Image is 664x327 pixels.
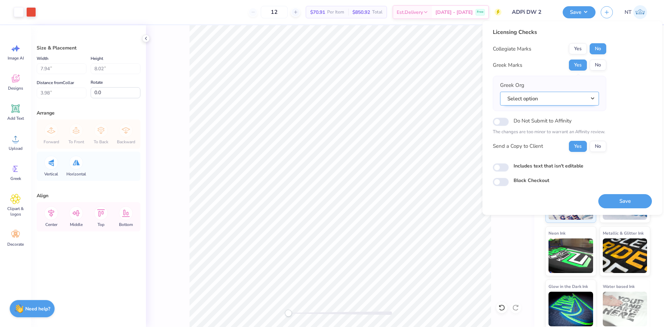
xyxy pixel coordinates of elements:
[8,85,23,91] span: Designs
[435,9,473,16] span: [DATE] - [DATE]
[603,229,644,237] span: Metallic & Glitter Ink
[37,109,140,117] div: Arrange
[493,45,531,53] div: Collegiate Marks
[603,283,635,290] span: Water based Ink
[493,142,543,150] div: Send a Copy to Client
[548,229,565,237] span: Neon Ink
[493,129,606,136] p: The changes are too minor to warrant an Affinity review.
[9,146,22,151] span: Upload
[569,43,587,54] button: Yes
[590,141,606,152] button: No
[327,9,344,16] span: Per Item
[493,28,606,36] div: Licensing Checks
[500,81,524,89] label: Greek Org
[514,177,549,184] label: Block Checkout
[514,162,583,170] label: Includes text that isn't editable
[569,60,587,71] button: Yes
[91,54,103,63] label: Height
[500,92,599,106] button: Select option
[548,238,593,273] img: Neon Ink
[372,9,382,16] span: Total
[37,79,74,87] label: Distance from Collar
[621,5,650,19] a: NT
[603,292,647,326] img: Water based Ink
[25,306,50,312] strong: Need help?
[563,6,596,18] button: Save
[548,292,593,326] img: Glow in the Dark Ink
[7,242,24,247] span: Decorate
[37,54,48,63] label: Width
[397,9,423,16] span: Est. Delivery
[310,9,325,16] span: $70.91
[590,60,606,71] button: No
[44,171,58,177] span: Vertical
[598,194,652,208] button: Save
[493,61,522,69] div: Greek Marks
[45,222,57,227] span: Center
[352,9,370,16] span: $850.92
[507,5,557,19] input: Untitled Design
[91,78,103,87] label: Rotate
[98,222,104,227] span: Top
[70,222,83,227] span: Middle
[514,116,572,125] label: Do Not Submit to Affinity
[261,6,288,18] input: – –
[603,238,647,273] img: Metallic & Glitter Ink
[7,116,24,121] span: Add Text
[285,310,292,317] div: Accessibility label
[477,10,483,15] span: Free
[633,5,647,19] img: Nestor Talens
[8,55,24,61] span: Image AI
[119,222,133,227] span: Bottom
[37,192,140,199] div: Align
[548,283,588,290] span: Glow in the Dark Ink
[625,8,631,16] span: NT
[569,141,587,152] button: Yes
[37,44,140,52] div: Size & Placement
[590,43,606,54] button: No
[10,176,21,181] span: Greek
[4,206,27,217] span: Clipart & logos
[66,171,86,177] span: Horizontal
